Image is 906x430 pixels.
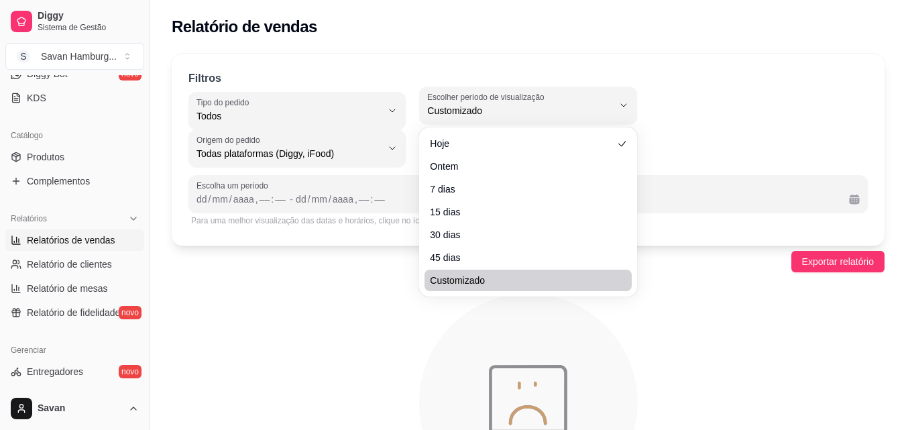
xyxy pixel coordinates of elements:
div: dia, Data inicial, [195,193,209,206]
span: 7 dias [430,182,612,196]
button: Select a team [5,43,144,70]
div: Para uma melhor visualização das datas e horários, clique no ícone de calendário. [191,215,865,226]
div: minuto, Data inicial, [274,193,287,206]
span: Ontem [430,160,612,173]
span: S [17,50,30,63]
div: Data final [296,191,838,207]
label: Origem do pedido [196,134,264,146]
span: Relatório de mesas [27,282,108,295]
span: Todas plataformas (Diggy, iFood) [196,147,382,160]
div: hora, Data final, [357,193,371,206]
div: , [353,193,359,206]
label: Escolher período de visualização [427,91,549,103]
div: Gerenciar [5,339,144,361]
div: dia, Data final, [294,193,308,206]
div: ano, Data inicial, [232,193,256,206]
div: / [327,193,333,206]
span: Relatórios de vendas [27,233,115,247]
span: Entregadores [27,365,83,378]
span: Relatório de fidelidade [27,306,120,319]
div: : [369,193,374,206]
div: hora, Data inicial, [258,193,272,206]
h2: Relatório de vendas [172,16,317,38]
div: , [254,193,260,206]
div: Catálogo [5,125,144,146]
span: Hoje [430,137,612,150]
span: Produtos [27,150,64,164]
label: Tipo do pedido [196,97,253,108]
span: Savan [38,402,123,415]
span: Escolha um período [196,180,860,191]
span: Relatório de clientes [27,258,112,271]
div: Savan Hamburg ... [41,50,117,63]
span: Customizado [427,104,612,117]
div: ano, Data final, [331,193,355,206]
span: Customizado [430,274,612,287]
span: 30 dias [430,228,612,241]
span: 45 dias [430,251,612,264]
button: Calendário [844,189,865,210]
span: - [290,191,293,207]
span: KDS [27,91,46,105]
div: / [228,193,233,206]
span: Relatórios [11,213,47,224]
div: minuto, Data final, [373,193,386,206]
p: Filtros [188,70,221,87]
div: Data inicial [196,191,287,207]
div: : [270,193,275,206]
span: Sistema de Gestão [38,22,139,33]
span: 15 dias [430,205,612,219]
div: mês, Data final, [310,193,329,206]
span: Exportar relatório [802,254,874,269]
span: Complementos [27,174,90,188]
div: mês, Data inicial, [211,193,229,206]
span: Diggy [38,10,139,22]
div: / [207,193,213,206]
span: Todos [196,109,382,123]
div: / [306,193,312,206]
